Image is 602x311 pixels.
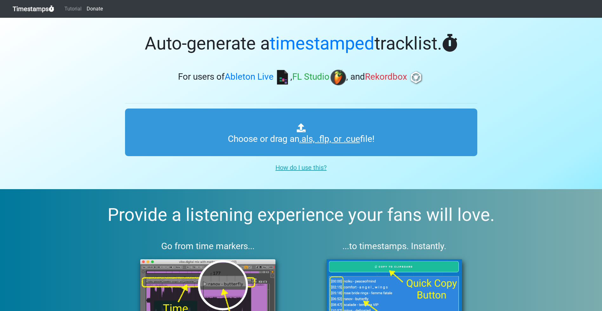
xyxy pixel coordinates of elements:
a: Tutorial [62,3,84,15]
img: fl.png [330,69,346,85]
h3: Go from time markers... [125,241,291,252]
span: Ableton Live [225,72,274,82]
img: ableton.png [275,69,290,85]
img: rb.png [408,69,424,85]
a: Timestamps [13,3,54,15]
h3: For users of , , and [125,69,477,85]
h1: Auto-generate a tracklist. [125,33,477,54]
span: FL Studio [292,72,329,82]
span: Rekordbox [365,72,407,82]
span: timestamped [270,33,374,54]
a: Donate [84,3,105,15]
h2: Provide a listening experience your fans will love. [15,204,587,226]
h3: ...to timestamps. Instantly. [311,241,477,252]
u: How do I use this? [275,164,327,171]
